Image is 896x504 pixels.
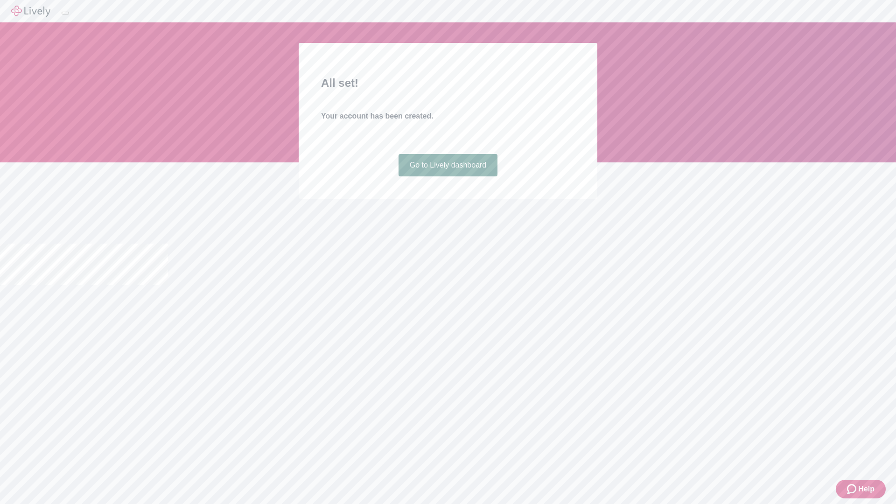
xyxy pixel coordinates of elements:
[321,75,575,91] h2: All set!
[836,480,886,498] button: Zendesk support iconHelp
[11,6,50,17] img: Lively
[321,111,575,122] h4: Your account has been created.
[399,154,498,176] a: Go to Lively dashboard
[62,12,69,14] button: Log out
[858,483,875,495] span: Help
[847,483,858,495] svg: Zendesk support icon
